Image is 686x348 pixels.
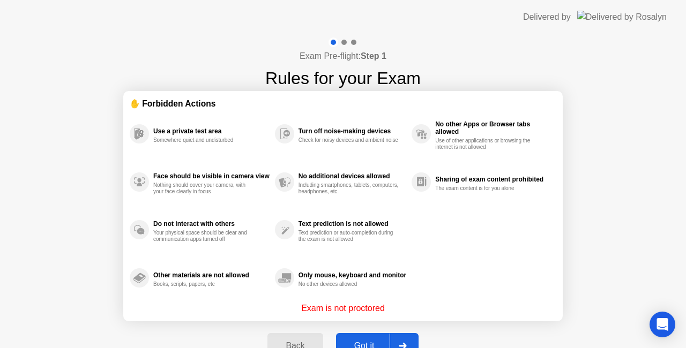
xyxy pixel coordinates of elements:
[299,172,406,180] div: No additional devices allowed
[153,220,270,228] div: Do not interact with others
[153,182,255,195] div: Nothing should cover your camera, with your face clearly in focus
[153,230,255,243] div: Your physical space should be clear and communication apps turned off
[130,97,556,110] div: ✋ Forbidden Actions
[153,127,270,135] div: Use a private test area
[265,65,421,91] h1: Rules for your Exam
[153,281,255,288] div: Books, scripts, papers, etc
[435,176,551,183] div: Sharing of exam content prohibited
[153,172,270,180] div: Face should be visible in camera view
[577,11,667,23] img: Delivered by Rosalyn
[299,137,400,143] div: Check for noisy devices and ambient noise
[650,312,675,337] div: Open Intercom Messenger
[299,127,406,135] div: Turn off noise-making devices
[299,281,400,288] div: No other devices allowed
[301,302,385,315] p: Exam is not proctored
[361,51,386,60] b: Step 1
[299,230,400,243] div: Text prediction or auto-completion during the exam is not allowed
[523,11,571,24] div: Delivered by
[435,138,536,150] div: Use of other applications or browsing the internet is not allowed
[299,220,406,228] div: Text prediction is not allowed
[435,120,551,135] div: No other Apps or Browser tabs allowed
[299,182,400,195] div: Including smartphones, tablets, computers, headphones, etc.
[300,50,386,63] h4: Exam Pre-flight:
[153,137,255,143] div: Somewhere quiet and undisturbed
[153,271,270,279] div: Other materials are not allowed
[435,185,536,192] div: The exam content is for you alone
[299,271,406,279] div: Only mouse, keyboard and monitor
